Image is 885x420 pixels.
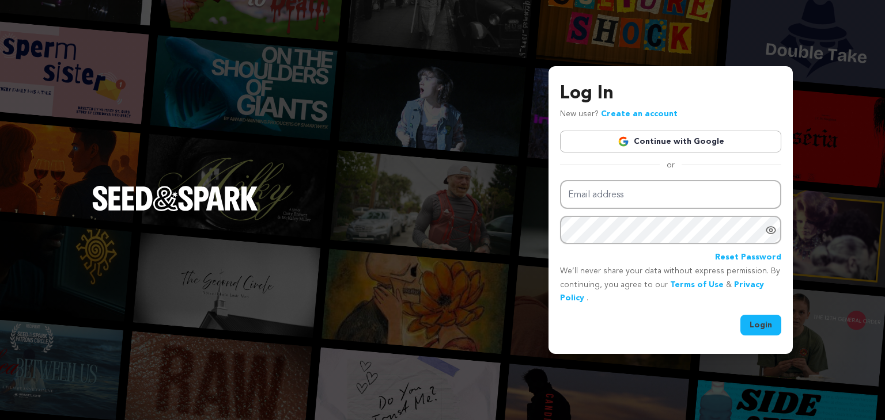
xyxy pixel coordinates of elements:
[740,315,781,335] button: Login
[560,265,781,306] p: We’ll never share your data without express permission. By continuing, you agree to our & .
[765,224,777,236] a: Show password as plain text. Warning: this will display your password on the screen.
[560,80,781,108] h3: Log In
[670,281,724,289] a: Terms of Use
[560,108,678,121] p: New user?
[560,131,781,152] a: Continue with Google
[92,186,258,211] img: Seed&Spark Logo
[618,136,629,147] img: Google logo
[660,159,682,171] span: or
[715,251,781,265] a: Reset Password
[560,180,781,209] input: Email address
[601,110,678,118] a: Create an account
[92,186,258,234] a: Seed&Spark Homepage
